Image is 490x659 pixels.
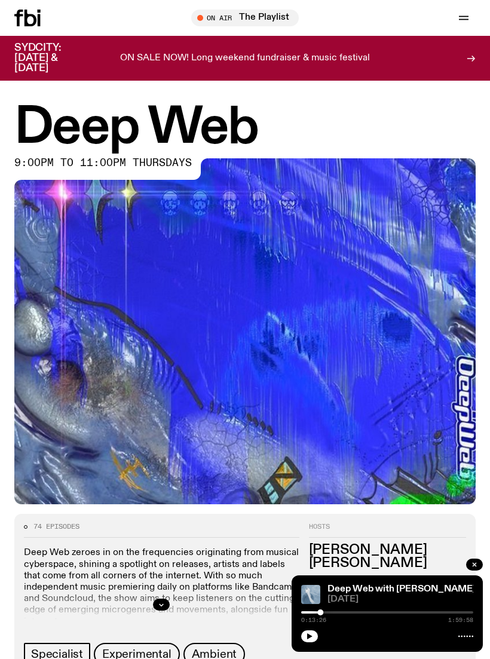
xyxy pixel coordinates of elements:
[24,547,299,627] p: Deep Web zeroes in on the frequencies originating from musical cyberspace, shining a spotlight on...
[309,523,467,538] h2: Hosts
[301,617,326,623] span: 0:13:26
[14,158,192,168] span: 9:00pm to 11:00pm thursdays
[14,104,476,152] h1: Deep Web
[327,584,476,594] a: Deep Web with [PERSON_NAME]
[14,43,91,73] h3: SYDCITY: [DATE] & [DATE]
[14,158,476,504] img: An abstract artwork, in bright blue with amorphous shapes, illustrated shimmers and small drawn c...
[327,595,473,604] span: [DATE]
[309,557,467,570] h3: [PERSON_NAME]
[120,53,370,64] p: ON SALE NOW! Long weekend fundraiser & music festival
[309,544,467,557] h3: [PERSON_NAME]
[448,617,473,623] span: 1:59:58
[191,10,299,26] button: On AirThe Playlist
[33,523,79,530] span: 74 episodes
